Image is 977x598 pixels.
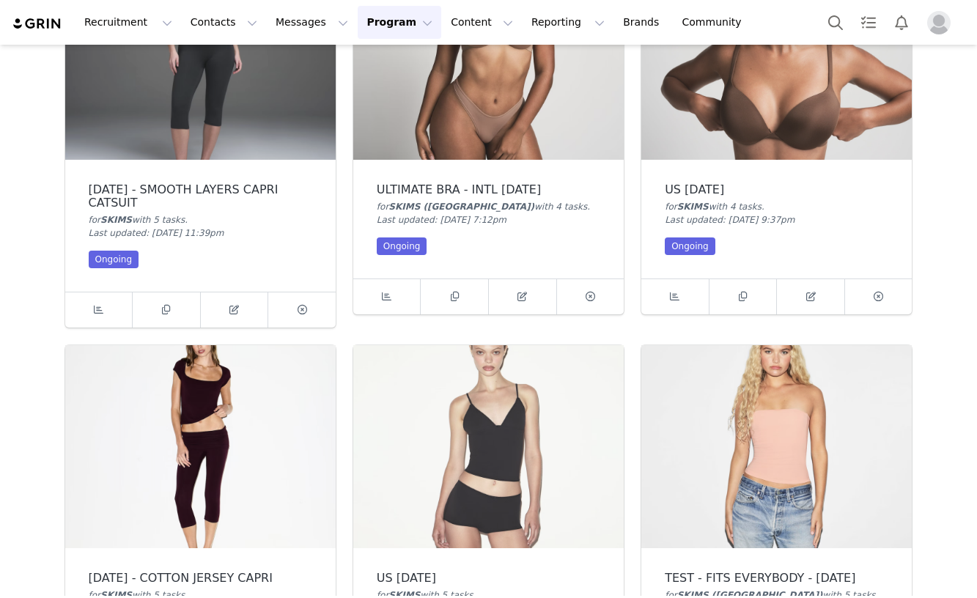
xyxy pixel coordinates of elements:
[665,572,888,585] div: TEST - FITS EVERYBODY - [DATE]
[674,6,757,39] a: Community
[819,6,852,39] button: Search
[852,6,885,39] a: Tasks
[89,251,139,268] div: Ongoing
[377,213,600,226] div: Last updated: [DATE] 7:12pm
[267,6,357,39] button: Messages
[377,237,427,255] div: Ongoing
[885,6,918,39] button: Notifications
[75,6,181,39] button: Recruitment
[89,226,312,240] div: Last updated: [DATE] 11:39pm
[180,215,185,225] span: s
[665,183,888,196] div: US [DATE]
[182,6,266,39] button: Contacts
[665,237,715,255] div: Ongoing
[358,6,441,39] button: Program
[377,183,600,196] div: ULTIMATE BRA - INTL [DATE]
[388,202,534,212] span: SKIMS ([GEOGRAPHIC_DATA])
[677,202,709,212] span: SKIMS
[523,6,613,39] button: Reporting
[641,345,912,548] img: TEST - FITS EVERYBODY - MAY 2025
[442,6,522,39] button: Content
[12,17,63,31] img: grin logo
[757,202,762,212] span: s
[614,6,672,39] a: Brands
[89,213,312,226] div: for with 5 task .
[65,345,336,548] img: SEPT 2025 - COTTON JERSEY CAPRI
[377,200,600,213] div: for with 4 task .
[583,202,587,212] span: s
[89,183,312,210] div: [DATE] - SMOOTH LAYERS CAPRI CATSUIT
[377,572,600,585] div: US [DATE]
[353,345,624,548] img: US AUGUST 2025
[927,11,951,34] img: placeholder-profile.jpg
[918,11,965,34] button: Profile
[665,213,888,226] div: Last updated: [DATE] 9:37pm
[89,572,312,585] div: [DATE] - COTTON JERSEY CAPRI
[665,200,888,213] div: for with 4 task .
[100,215,132,225] span: SKIMS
